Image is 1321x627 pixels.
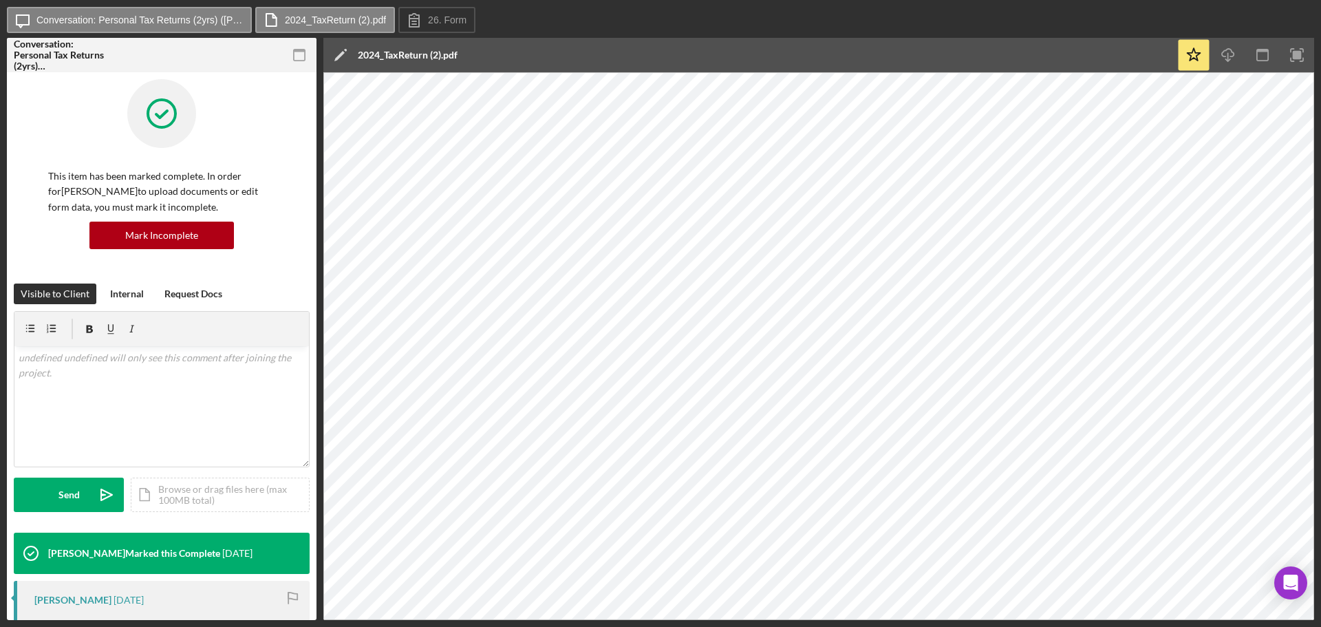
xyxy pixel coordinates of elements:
[428,14,466,25] label: 26. Form
[164,284,222,304] div: Request Docs
[21,284,89,304] div: Visible to Client
[14,284,96,304] button: Visible to Client
[358,50,458,61] div: 2024_TaxReturn (2).pdf
[103,284,151,304] button: Internal
[255,7,395,33] button: 2024_TaxReturn (2).pdf
[110,284,144,304] div: Internal
[14,478,124,512] button: Send
[7,7,252,33] button: Conversation: Personal Tax Returns (2yrs) ([PERSON_NAME] .)
[48,169,275,215] p: This item has been marked complete. In order for [PERSON_NAME] to upload documents or edit form d...
[89,222,234,249] button: Mark Incomplete
[398,7,475,33] button: 26. Form
[14,39,110,72] div: Conversation: Personal Tax Returns (2yrs) ([PERSON_NAME] .)
[36,14,243,25] label: Conversation: Personal Tax Returns (2yrs) ([PERSON_NAME] .)
[222,548,253,559] time: 2025-06-16 15:20
[125,222,198,249] div: Mark Incomplete
[48,548,220,559] div: [PERSON_NAME] Marked this Complete
[34,595,111,606] div: [PERSON_NAME]
[158,284,229,304] button: Request Docs
[58,478,80,512] div: Send
[1274,566,1307,599] div: Open Intercom Messenger
[114,595,144,606] time: 2025-06-16 14:20
[285,14,386,25] label: 2024_TaxReturn (2).pdf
